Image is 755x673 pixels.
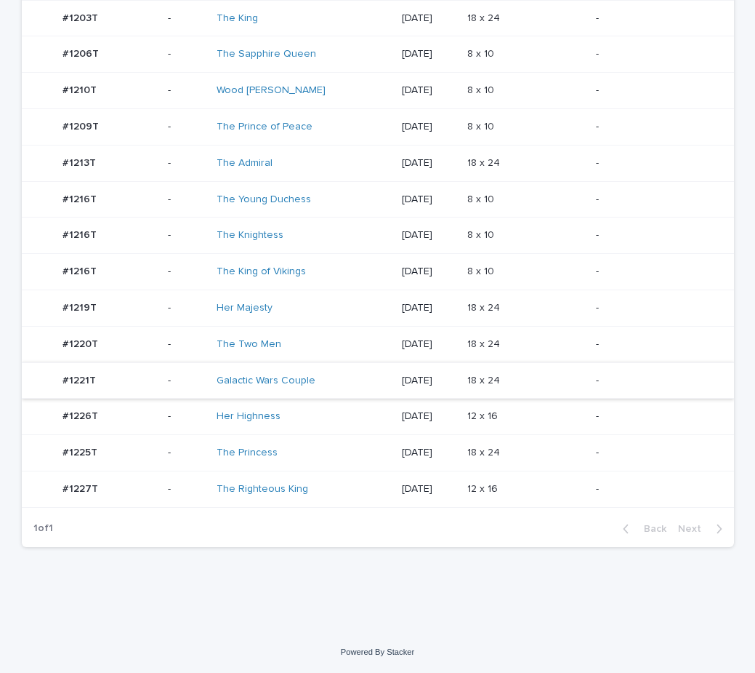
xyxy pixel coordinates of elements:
[217,410,280,423] a: Her Highness
[217,12,258,25] a: The King
[168,84,204,97] p: -
[217,302,272,314] a: Her Majesty
[596,157,711,170] p: -
[168,157,204,170] p: -
[467,444,503,459] p: 18 x 24
[168,483,204,495] p: -
[402,483,455,495] p: [DATE]
[62,335,101,351] p: #1220T
[596,229,711,242] p: -
[168,302,204,314] p: -
[467,191,497,206] p: 8 x 10
[402,121,455,133] p: [DATE]
[62,118,102,133] p: #1209T
[168,410,204,423] p: -
[596,12,711,25] p: -
[402,375,455,387] p: [DATE]
[62,154,99,170] p: #1213T
[217,483,308,495] a: The Righteous King
[168,194,204,206] p: -
[341,648,414,656] a: Powered By Stacker
[22,399,734,435] tr: #1226T#1226T -Her Highness [DATE]12 x 1612 x 16 -
[596,447,711,459] p: -
[62,444,100,459] p: #1225T
[467,407,501,423] p: 12 x 16
[467,226,497,242] p: 8 x 10
[217,84,326,97] a: Wood [PERSON_NAME]
[402,84,455,97] p: [DATE]
[611,522,672,535] button: Back
[402,410,455,423] p: [DATE]
[217,157,272,170] a: The Admiral
[217,447,278,459] a: The Princess
[596,266,711,278] p: -
[467,81,497,97] p: 8 x 10
[22,362,734,399] tr: #1221T#1221T -Galactic Wars Couple [DATE]18 x 2418 x 24 -
[22,108,734,145] tr: #1209T#1209T -The Prince of Peace [DATE]8 x 108 x 10 -
[402,194,455,206] p: [DATE]
[22,218,734,254] tr: #1216T#1216T -The Knightess [DATE]8 x 108 x 10 -
[22,435,734,471] tr: #1225T#1225T -The Princess [DATE]18 x 2418 x 24 -
[672,522,734,535] button: Next
[467,9,503,25] p: 18 x 24
[467,154,503,170] p: 18 x 24
[62,407,101,423] p: #1226T
[467,118,497,133] p: 8 x 10
[217,121,312,133] a: The Prince of Peace
[467,372,503,387] p: 18 x 24
[22,73,734,109] tr: #1210T#1210T -Wood [PERSON_NAME] [DATE]8 x 108 x 10 -
[168,12,204,25] p: -
[22,511,65,546] p: 1 of 1
[62,9,101,25] p: #1203T
[168,338,204,351] p: -
[217,375,315,387] a: Galactic Wars Couple
[467,45,497,60] p: 8 x 10
[62,191,100,206] p: #1216T
[596,194,711,206] p: -
[402,266,455,278] p: [DATE]
[62,226,100,242] p: #1216T
[168,266,204,278] p: -
[596,84,711,97] p: -
[402,12,455,25] p: [DATE]
[22,254,734,290] tr: #1216T#1216T -The King of Vikings [DATE]8 x 108 x 10 -
[402,48,455,60] p: [DATE]
[62,299,100,314] p: #1219T
[168,48,204,60] p: -
[22,471,734,507] tr: #1227T#1227T -The Righteous King [DATE]12 x 1612 x 16 -
[467,335,503,351] p: 18 x 24
[62,372,99,387] p: #1221T
[467,299,503,314] p: 18 x 24
[62,480,101,495] p: #1227T
[635,524,666,534] span: Back
[402,157,455,170] p: [DATE]
[217,229,283,242] a: The Knightess
[168,375,204,387] p: -
[22,326,734,362] tr: #1220T#1220T -The Two Men [DATE]18 x 2418 x 24 -
[168,121,204,133] p: -
[402,338,455,351] p: [DATE]
[596,410,711,423] p: -
[596,121,711,133] p: -
[596,375,711,387] p: -
[22,145,734,181] tr: #1213T#1213T -The Admiral [DATE]18 x 2418 x 24 -
[217,194,311,206] a: The Young Duchess
[217,338,281,351] a: The Two Men
[62,45,102,60] p: #1206T
[62,81,100,97] p: #1210T
[402,447,455,459] p: [DATE]
[596,483,711,495] p: -
[402,229,455,242] p: [DATE]
[62,263,100,278] p: #1216T
[678,524,710,534] span: Next
[596,338,711,351] p: -
[467,480,501,495] p: 12 x 16
[168,229,204,242] p: -
[217,48,316,60] a: The Sapphire Queen
[217,266,306,278] a: The King of Vikings
[596,48,711,60] p: -
[22,290,734,326] tr: #1219T#1219T -Her Majesty [DATE]18 x 2418 x 24 -
[596,302,711,314] p: -
[402,302,455,314] p: [DATE]
[22,36,734,73] tr: #1206T#1206T -The Sapphire Queen [DATE]8 x 108 x 10 -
